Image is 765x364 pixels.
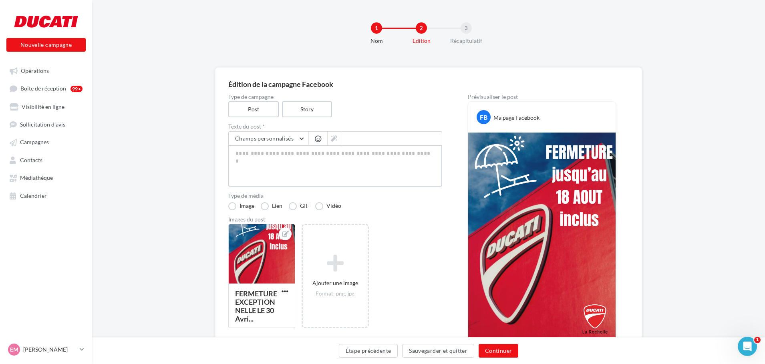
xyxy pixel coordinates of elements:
[402,344,474,358] button: Sauvegarder et quitter
[396,37,447,45] div: Edition
[371,22,382,34] div: 1
[5,170,87,185] a: Médiathèque
[10,346,18,354] span: EM
[5,81,87,96] a: Boîte de réception99+
[228,124,442,129] label: Texte du post *
[235,289,277,323] div: FERMETURE EXCEPTIONNELLE LE 30 Avri...
[20,192,47,199] span: Calendrier
[229,132,308,145] button: Champs personnalisés
[228,94,442,100] label: Type de campagne
[20,175,53,181] span: Médiathèque
[20,139,49,146] span: Campagnes
[315,202,341,210] label: Vidéo
[416,22,427,34] div: 2
[5,188,87,203] a: Calendrier
[20,85,66,92] span: Boîte de réception
[738,337,757,356] iframe: Intercom live chat
[20,157,42,163] span: Contacts
[228,202,254,210] label: Image
[5,153,87,167] a: Contacts
[754,337,761,343] span: 1
[21,67,49,74] span: Opérations
[23,346,76,354] p: [PERSON_NAME]
[441,37,492,45] div: Récapitulatif
[70,86,83,92] div: 99+
[261,202,282,210] label: Lien
[339,344,398,358] button: Étape précédente
[477,110,491,124] div: FB
[289,202,309,210] label: GIF
[5,63,87,78] a: Opérations
[5,99,87,114] a: Visibilité en ligne
[461,22,472,34] div: 3
[282,101,332,117] label: Story
[5,135,87,149] a: Campagnes
[6,38,86,52] button: Nouvelle campagne
[6,342,86,357] a: EM [PERSON_NAME]
[235,135,294,142] span: Champs personnalisés
[228,101,279,117] label: Post
[22,103,64,110] span: Visibilité en ligne
[468,94,616,100] div: Prévisualiser le post
[493,114,540,122] div: Ma page Facebook
[228,80,629,88] div: Édition de la campagne Facebook
[479,344,518,358] button: Continuer
[351,37,402,45] div: Nom
[228,217,442,222] div: Images du post
[20,121,65,128] span: Sollicitation d'avis
[5,117,87,131] a: Sollicitation d'avis
[228,193,442,199] label: Type de média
